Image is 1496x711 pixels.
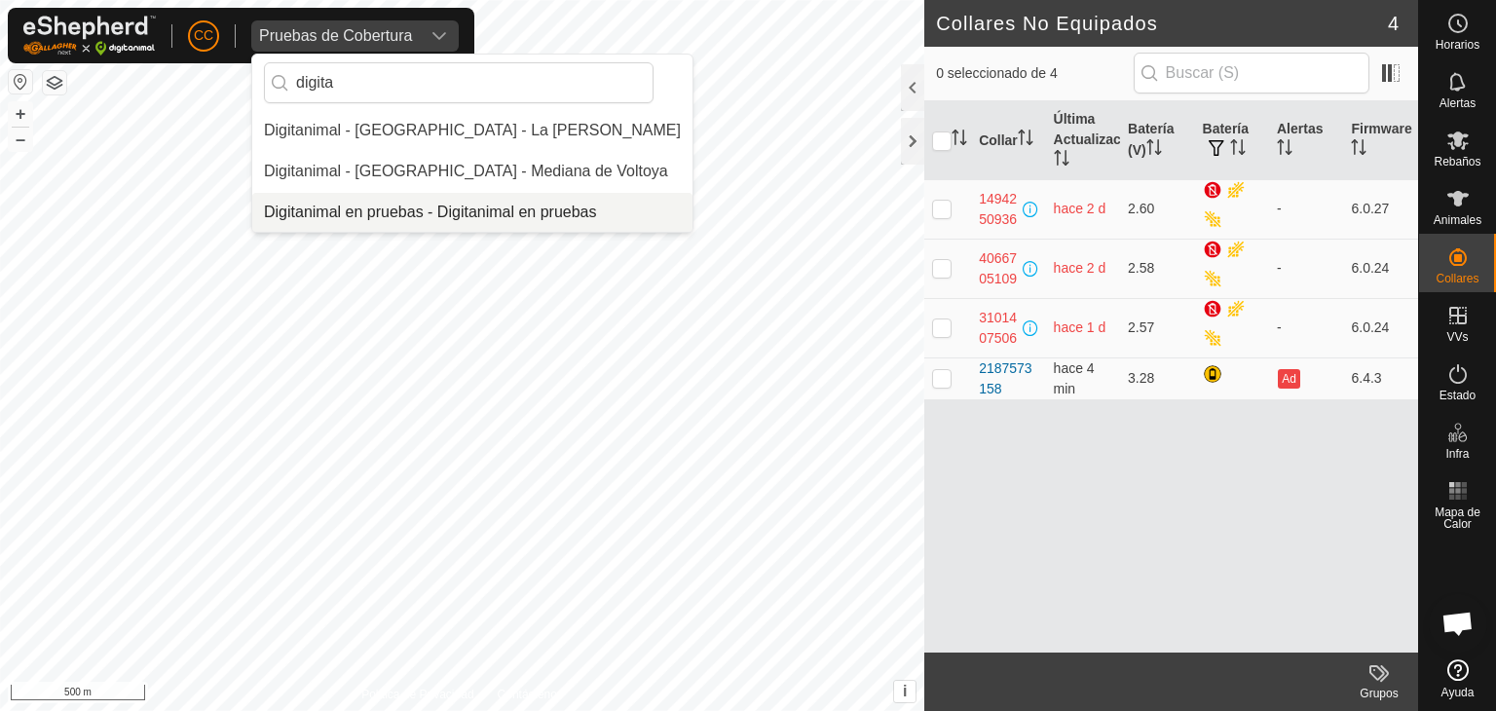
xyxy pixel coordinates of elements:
[1120,179,1194,239] td: 2.60
[1340,685,1418,702] div: Grupos
[1054,201,1106,216] span: 6 oct 2025, 3:49
[1343,101,1418,180] th: Firmware
[1269,298,1343,357] td: -
[43,71,66,94] button: Capas del Mapa
[1388,9,1399,38] span: 4
[252,111,692,232] ul: Option List
[1419,652,1496,706] a: Ayuda
[420,20,459,52] div: dropdown trigger
[1343,298,1418,357] td: 6.0.24
[952,132,967,148] p-sorticon: Activar para ordenar
[1120,101,1194,180] th: Batería (V)
[936,63,1133,84] span: 0 seleccionado de 4
[264,160,668,183] div: Digitanimal - [GEOGRAPHIC_DATA] - Mediana de Voltoya
[1440,390,1476,401] span: Estado
[1436,39,1479,51] span: Horarios
[1054,153,1069,168] p-sorticon: Activar para ordenar
[1343,239,1418,298] td: 6.0.24
[1269,179,1343,239] td: -
[1424,506,1491,530] span: Mapa de Calor
[264,62,654,103] input: Buscar por región, país, empresa o propiedad
[971,101,1045,180] th: Collar
[264,201,597,224] div: Digitanimal en pruebas - Digitanimal en pruebas
[1440,97,1476,109] span: Alertas
[1446,331,1468,343] span: VVs
[498,686,563,703] a: Contáctenos
[1434,156,1480,168] span: Rebaños
[1230,142,1246,158] p-sorticon: Activar para ordenar
[1429,594,1487,653] div: Chat abierto
[1278,369,1299,389] button: Ad
[936,12,1388,35] h2: Collares No Equipados
[1434,214,1481,226] span: Animales
[23,16,156,56] img: Logo Gallagher
[361,686,473,703] a: Política de Privacidad
[1146,142,1162,158] p-sorticon: Activar para ordenar
[979,189,1018,230] div: 1494250936
[1054,260,1106,276] span: 5 oct 2025, 19:34
[1343,179,1418,239] td: 6.0.27
[979,358,1037,399] div: 2187573158
[903,683,907,699] span: i
[252,193,692,232] li: Digitanimal en pruebas
[1436,273,1478,284] span: Collares
[264,119,681,142] div: Digitanimal - [GEOGRAPHIC_DATA] - La [PERSON_NAME]
[979,308,1018,349] div: 3101407506
[1134,53,1369,94] input: Buscar (S)
[9,70,32,94] button: Restablecer Mapa
[894,681,916,702] button: i
[1441,687,1475,698] span: Ayuda
[1018,132,1033,148] p-sorticon: Activar para ordenar
[1269,101,1343,180] th: Alertas
[1269,239,1343,298] td: -
[252,111,692,150] li: La Blaqueria
[9,102,32,126] button: +
[252,152,692,191] li: Mediana de Voltoya
[251,20,420,52] span: Pruebas de Cobertura
[1046,101,1120,180] th: Última Actualización
[1351,142,1366,158] p-sorticon: Activar para ordenar
[9,128,32,151] button: –
[979,248,1018,289] div: 4066705109
[1120,357,1194,399] td: 3.28
[1120,239,1194,298] td: 2.58
[1343,357,1418,399] td: 6.4.3
[1120,298,1194,357] td: 2.57
[1445,448,1469,460] span: Infra
[1054,360,1095,396] span: 8 oct 2025, 18:04
[1195,101,1269,180] th: Batería
[259,28,412,44] div: Pruebas de Cobertura
[1277,142,1292,158] p-sorticon: Activar para ordenar
[1054,319,1106,335] span: 6 oct 2025, 19:49
[194,25,213,46] span: CC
